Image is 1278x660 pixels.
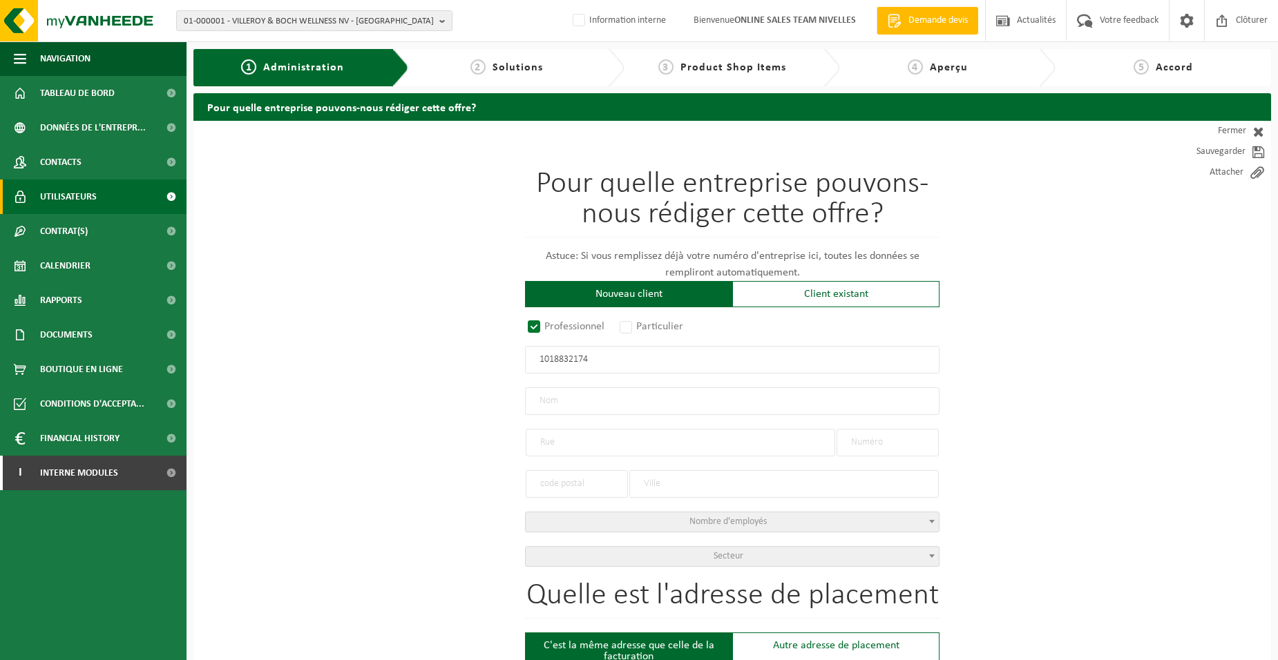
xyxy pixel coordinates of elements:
[525,317,609,336] label: Professionnel
[837,429,939,456] input: Numéro
[1156,62,1193,73] span: Accord
[525,387,940,415] input: Nom
[631,59,812,76] a: 3Product Shop Items
[525,169,940,237] h1: Pour quelle entreprise pouvons-nous rédiger cette offre?
[176,10,452,31] button: 01-000001 - VILLEROY & BOCH WELLNESS NV - [GEOGRAPHIC_DATA]
[689,516,767,527] span: Nombre d'employés
[526,470,628,498] input: code postal
[40,110,146,145] span: Données de l'entrepr...
[1147,121,1271,142] a: Fermer
[40,76,115,110] span: Tableau de bord
[40,145,82,179] span: Contacts
[40,421,120,456] span: Financial History
[525,248,940,281] p: Astuce: Si vous remplissez déjà votre numéro d'entreprise ici, toutes les données se rempliront a...
[40,283,82,318] span: Rapports
[193,93,1271,120] h2: Pour quelle entreprise pouvons-nous rédiger cette offre?
[905,14,971,28] span: Demande devis
[658,59,674,75] span: 3
[493,62,543,73] span: Solutions
[525,581,940,619] h1: Quelle est l'adresse de placement
[40,41,90,76] span: Navigation
[734,15,856,26] strong: ONLINE SALES TEAM NIVELLES
[908,59,923,75] span: 4
[1147,162,1271,183] a: Attacher
[1134,59,1149,75] span: 5
[241,59,256,75] span: 1
[263,62,344,73] span: Administration
[847,59,1028,76] a: 4Aperçu
[1062,59,1264,76] a: 5Accord
[40,352,123,387] span: Boutique en ligne
[732,281,940,307] div: Client existant
[40,179,97,214] span: Utilisateurs
[204,59,381,76] a: 1Administration
[40,214,88,249] span: Contrat(s)
[570,10,666,31] label: Information interne
[714,551,743,561] span: Secteur
[525,346,940,373] input: Numéro d'entreprise
[40,318,93,352] span: Documents
[629,470,939,498] input: Ville
[680,62,786,73] span: Product Shop Items
[40,249,90,283] span: Calendrier
[526,429,835,456] input: Rue
[470,59,486,75] span: 2
[525,281,732,307] div: Nouveau client
[877,7,978,35] a: Demande devis
[1147,142,1271,162] a: Sauvegarder
[617,317,687,336] label: Particulier
[14,456,26,490] span: I
[40,387,144,421] span: Conditions d'accepta...
[930,62,968,73] span: Aperçu
[40,456,118,490] span: Interne modules
[416,59,597,76] a: 2Solutions
[184,11,434,32] span: 01-000001 - VILLEROY & BOCH WELLNESS NV - [GEOGRAPHIC_DATA]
